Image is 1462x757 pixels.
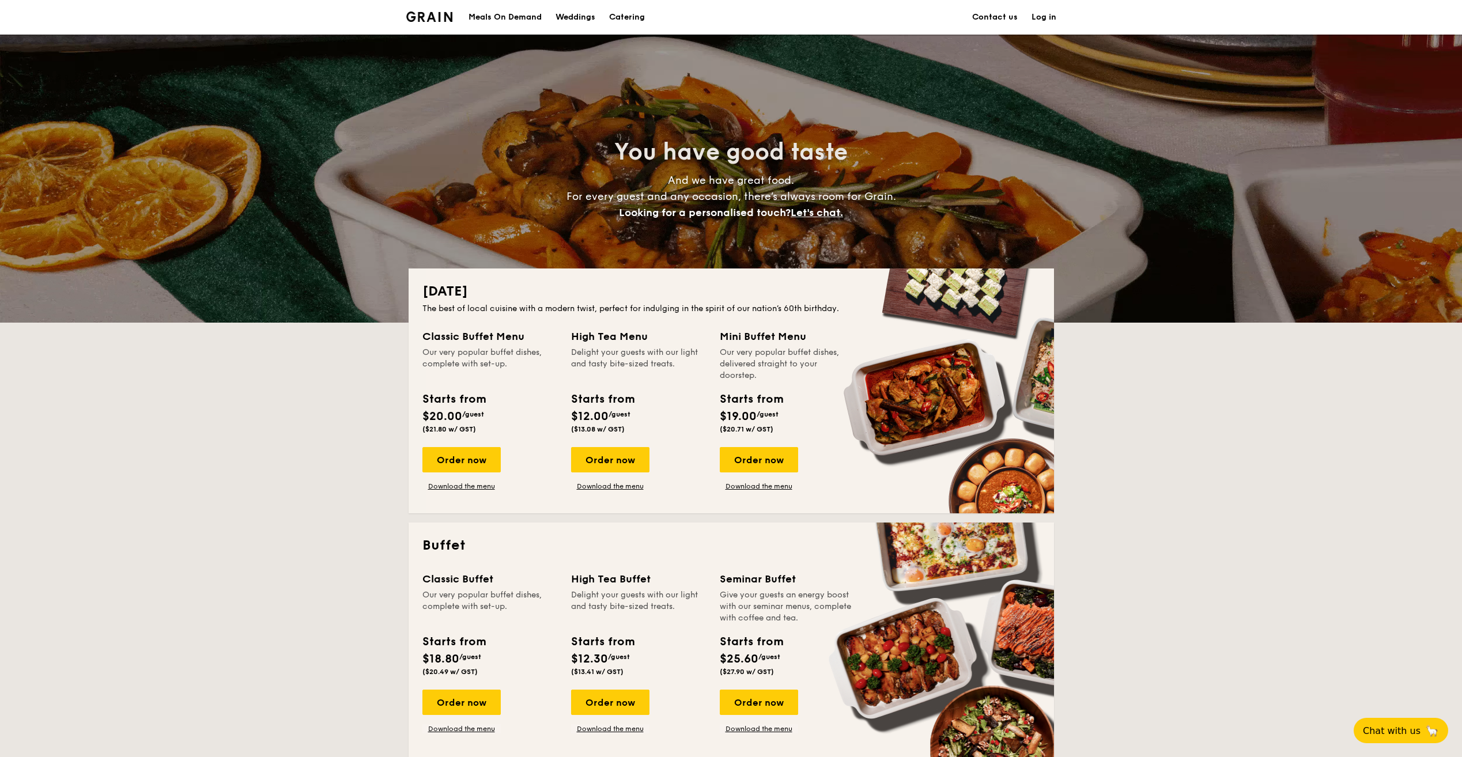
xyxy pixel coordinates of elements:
[571,589,706,624] div: Delight your guests with our light and tasty bite-sized treats.
[571,425,625,433] span: ($13.08 w/ GST)
[406,12,453,22] a: Logotype
[571,391,634,408] div: Starts from
[720,724,798,733] a: Download the menu
[422,668,478,676] span: ($20.49 w/ GST)
[571,447,649,472] div: Order now
[758,653,780,661] span: /guest
[571,347,706,381] div: Delight your guests with our light and tasty bite-sized treats.
[720,652,758,666] span: $25.60
[720,690,798,715] div: Order now
[422,328,557,345] div: Classic Buffet Menu
[422,536,1040,555] h2: Buffet
[422,410,462,423] span: $20.00
[422,589,557,624] div: Our very popular buffet dishes, complete with set-up.
[720,668,774,676] span: ($27.90 w/ GST)
[1363,725,1421,736] span: Chat with us
[422,447,501,472] div: Order now
[609,410,630,418] span: /guest
[720,447,798,472] div: Order now
[422,571,557,587] div: Classic Buffet
[571,328,706,345] div: High Tea Menu
[571,571,706,587] div: High Tea Buffet
[571,724,649,733] a: Download the menu
[422,482,501,491] a: Download the menu
[720,571,855,587] div: Seminar Buffet
[571,668,624,676] span: ($13.41 w/ GST)
[720,589,855,624] div: Give your guests an energy boost with our seminar menus, complete with coffee and tea.
[619,206,791,219] span: Looking for a personalised touch?
[720,410,757,423] span: $19.00
[720,347,855,381] div: Our very popular buffet dishes, delivered straight to your doorstep.
[571,690,649,715] div: Order now
[720,482,798,491] a: Download the menu
[422,391,485,408] div: Starts from
[571,652,608,666] span: $12.30
[571,410,609,423] span: $12.00
[720,633,783,650] div: Starts from
[422,425,476,433] span: ($21.80 w/ GST)
[422,282,1040,301] h2: [DATE]
[791,206,843,219] span: Let's chat.
[422,690,501,715] div: Order now
[608,653,630,661] span: /guest
[571,482,649,491] a: Download the menu
[422,724,501,733] a: Download the menu
[720,425,773,433] span: ($20.71 w/ GST)
[422,347,557,381] div: Our very popular buffet dishes, complete with set-up.
[720,328,855,345] div: Mini Buffet Menu
[422,633,485,650] div: Starts from
[757,410,779,418] span: /guest
[422,303,1040,315] div: The best of local cuisine with a modern twist, perfect for indulging in the spirit of our nation’...
[614,138,848,166] span: You have good taste
[1354,718,1448,743] button: Chat with us🦙
[720,391,783,408] div: Starts from
[422,652,459,666] span: $18.80
[571,633,634,650] div: Starts from
[406,12,453,22] img: Grain
[1425,724,1439,737] span: 🦙
[459,653,481,661] span: /guest
[566,174,896,219] span: And we have great food. For every guest and any occasion, there’s always room for Grain.
[462,410,484,418] span: /guest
